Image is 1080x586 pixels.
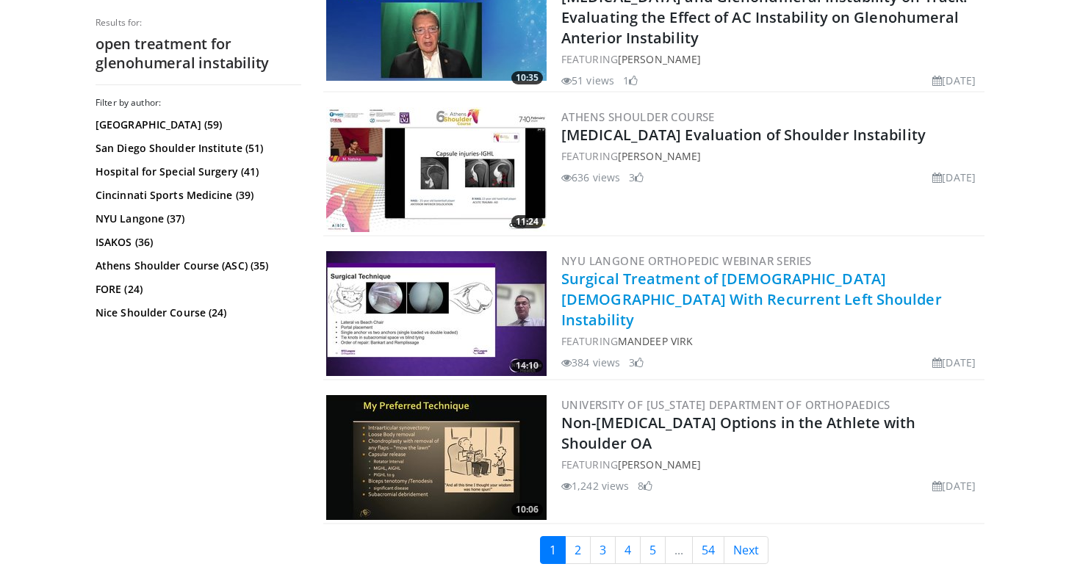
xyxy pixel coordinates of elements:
p: Results for: [96,17,301,29]
a: 2 [565,536,591,564]
a: [GEOGRAPHIC_DATA] (59) [96,117,298,132]
span: 10:06 [511,503,543,516]
a: 14:10 [326,251,547,376]
li: [DATE] [932,73,976,88]
li: 1 [623,73,638,88]
nav: Search results pages [323,536,984,564]
h3: Filter by author: [96,97,301,109]
li: 3 [629,355,644,370]
li: 384 views [561,355,620,370]
span: 14:10 [511,359,543,372]
a: 4 [615,536,641,564]
a: [PERSON_NAME] [618,149,701,163]
a: Cincinnati Sports Medicine (39) [96,188,298,203]
li: 8 [638,478,652,493]
a: 5 [640,536,666,564]
li: [DATE] [932,170,976,185]
li: [DATE] [932,355,976,370]
span: 10:35 [511,71,543,84]
img: 789a63cb-1e24-434c-a493-7e0e542d7177.300x170_q85_crop-smart_upscale.jpg [326,107,547,232]
div: FEATURING [561,51,982,67]
a: Surgical Treatment of [DEMOGRAPHIC_DATA] [DEMOGRAPHIC_DATA] With Recurrent Left Shoulder Instability [561,269,942,330]
h2: open treatment for glenohumeral instability [96,35,301,73]
a: Mandeep Virk [618,334,693,348]
a: 1 [540,536,566,564]
li: 636 views [561,170,620,185]
a: 3 [590,536,616,564]
a: Athens Shoulder Course [561,109,715,124]
a: ISAKOS (36) [96,235,298,250]
a: Nice Shoulder Course (24) [96,305,298,320]
a: NYU Langone (37) [96,211,298,226]
li: 3 [629,170,644,185]
div: FEATURING [561,333,982,349]
span: 11:24 [511,215,543,228]
a: 11:24 [326,107,547,232]
a: [PERSON_NAME] [618,457,701,471]
a: 54 [692,536,724,564]
a: San Diego Shoulder Institute (51) [96,141,298,156]
a: Athens Shoulder Course (ASC) (35) [96,258,298,273]
a: Non-[MEDICAL_DATA] Options in the Athlete with Shoulder OA [561,413,916,453]
a: Next [724,536,768,564]
div: FEATURING [561,148,982,164]
li: [DATE] [932,478,976,493]
a: University of [US_STATE] Department of Orthopaedics [561,397,890,412]
div: FEATURING [561,457,982,472]
a: Hospital for Special Surgery (41) [96,164,298,179]
a: NYU Langone Orthopedic Webinar Series [561,253,812,268]
a: [MEDICAL_DATA] Evaluation of Shoulder Instability [561,125,926,145]
img: f4282c0f-cd51-4379-bfe8-a2b444bf3f54.300x170_q85_crop-smart_upscale.jpg [326,251,547,376]
li: 1,242 views [561,478,629,493]
a: FORE (24) [96,282,298,297]
li: 51 views [561,73,614,88]
a: 10:06 [326,395,547,520]
a: [PERSON_NAME] [618,52,701,66]
img: 9774b039-62cf-4a50-855c-ab99856a94f4.300x170_q85_crop-smart_upscale.jpg [326,395,547,520]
